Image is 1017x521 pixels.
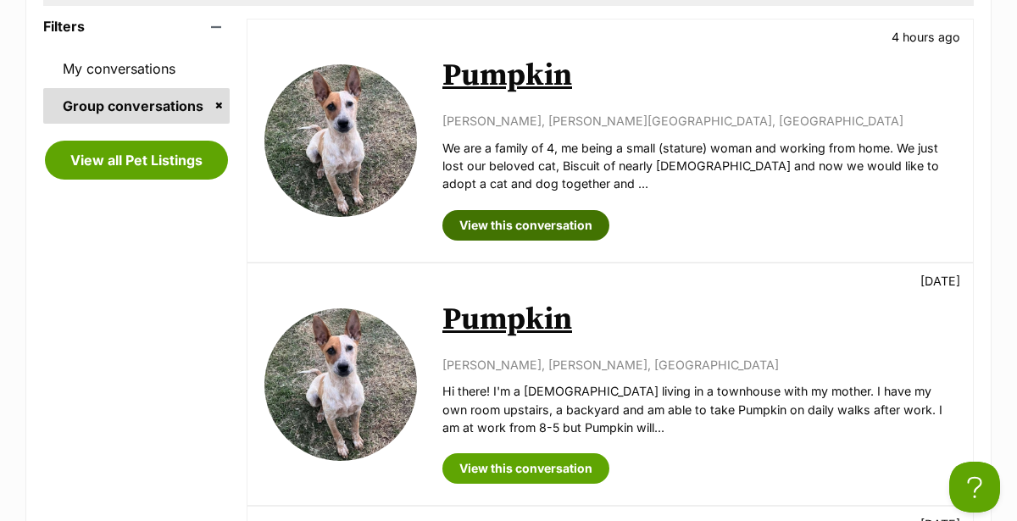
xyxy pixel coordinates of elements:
[264,64,417,217] img: Pumpkin
[264,308,417,461] img: Pumpkin
[442,112,956,130] p: [PERSON_NAME], [PERSON_NAME][GEOGRAPHIC_DATA], [GEOGRAPHIC_DATA]
[442,210,609,241] a: View this conversation
[949,462,1000,513] iframe: Help Scout Beacon - Open
[920,272,960,290] p: [DATE]
[442,382,956,436] p: Hi there! I'm a [DEMOGRAPHIC_DATA] living in a townhouse with my mother. I have my own room upsta...
[892,28,960,46] p: 4 hours ago
[45,141,228,180] a: View all Pet Listings
[43,19,230,34] header: Filters
[442,301,572,339] a: Pumpkin
[442,139,956,193] p: We are a family of 4, me being a small (stature) woman and working from home. We just lost our be...
[442,57,572,95] a: Pumpkin
[442,356,956,374] p: [PERSON_NAME], [PERSON_NAME], [GEOGRAPHIC_DATA]
[43,51,230,86] a: My conversations
[442,453,609,484] a: View this conversation
[43,88,230,124] a: Group conversations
